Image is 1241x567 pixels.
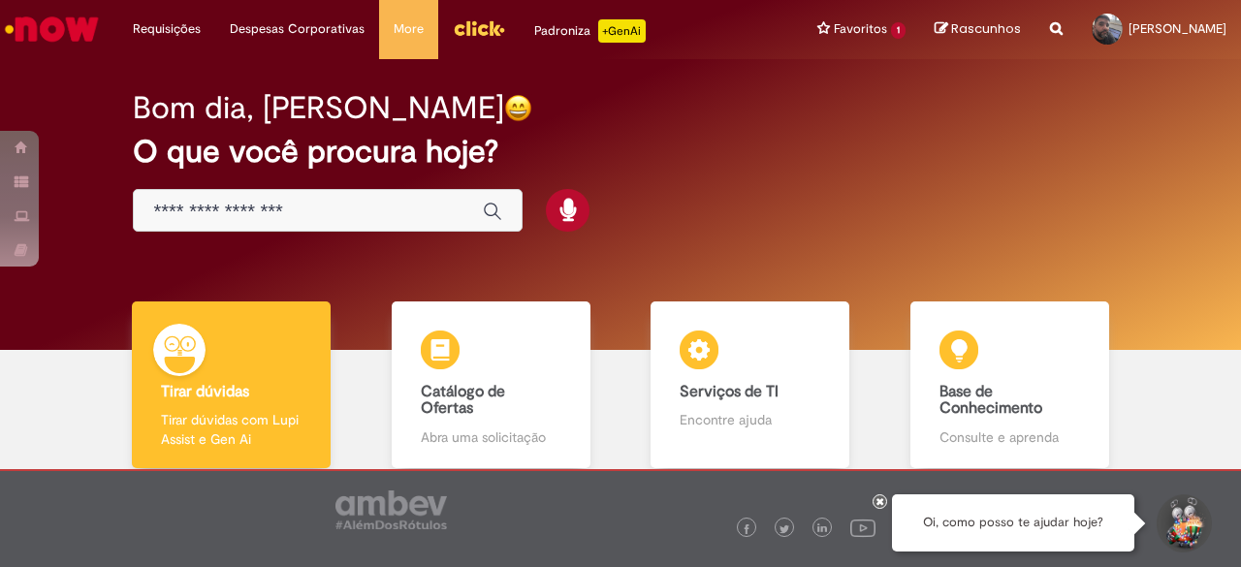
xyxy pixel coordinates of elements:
p: Consulte e aprenda [939,427,1080,447]
img: logo_footer_ambev_rotulo_gray.png [335,490,447,529]
p: Tirar dúvidas com Lupi Assist e Gen Ai [161,410,302,449]
span: Favoritos [834,19,887,39]
div: Oi, como posso te ajudar hoje? [892,494,1134,551]
p: Abra uma solicitação [421,427,561,447]
span: Rascunhos [951,19,1021,38]
span: Requisições [133,19,201,39]
b: Serviços de TI [680,382,779,401]
h2: Bom dia, [PERSON_NAME] [133,91,504,125]
img: logo_footer_youtube.png [850,515,875,540]
img: ServiceNow [2,10,102,48]
button: Iniciar Conversa de Suporte [1154,494,1212,552]
span: 1 [891,22,906,39]
img: logo_footer_facebook.png [742,524,751,534]
img: happy-face.png [504,94,532,122]
img: logo_footer_linkedin.png [817,523,827,535]
span: [PERSON_NAME] [1129,20,1226,37]
p: +GenAi [598,19,646,43]
p: Encontre ajuda [680,410,820,429]
b: Catálogo de Ofertas [421,382,505,419]
a: Base de Conhecimento Consulte e aprenda [880,301,1140,469]
h2: O que você procura hoje? [133,135,1107,169]
b: Base de Conhecimento [939,382,1042,419]
b: Tirar dúvidas [161,382,249,401]
a: Serviços de TI Encontre ajuda [620,301,880,469]
img: logo_footer_twitter.png [780,524,789,534]
a: Catálogo de Ofertas Abra uma solicitação [362,301,621,469]
span: More [394,19,424,39]
div: Padroniza [534,19,646,43]
img: click_logo_yellow_360x200.png [453,14,505,43]
a: Rascunhos [935,20,1021,39]
span: Despesas Corporativas [230,19,365,39]
a: Tirar dúvidas Tirar dúvidas com Lupi Assist e Gen Ai [102,301,362,469]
